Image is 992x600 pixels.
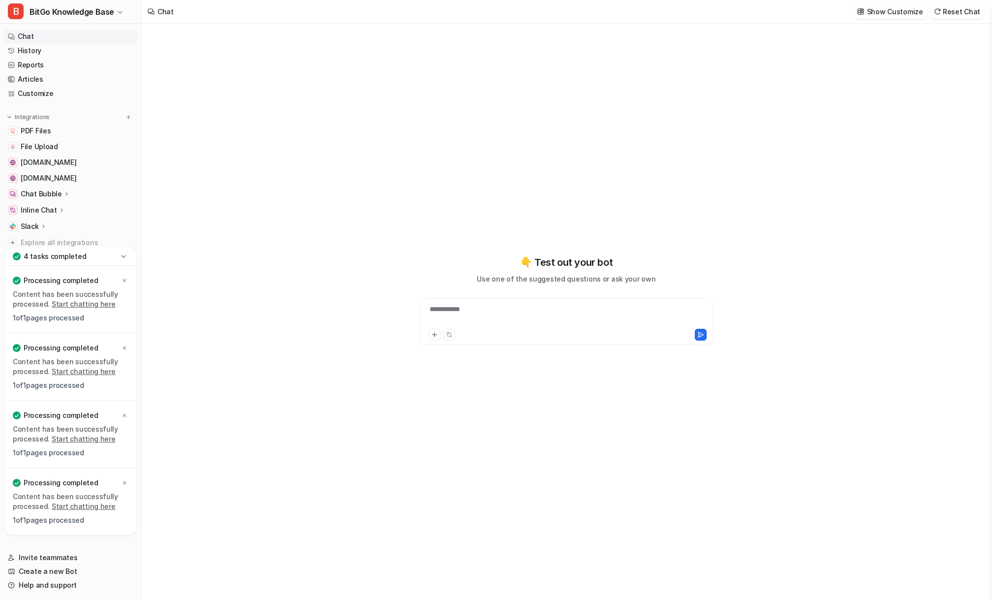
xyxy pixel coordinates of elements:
img: menu_add.svg [125,114,132,121]
p: Integrations [15,113,50,121]
p: Processing completed [24,411,98,420]
span: [DOMAIN_NAME] [21,173,76,183]
p: Processing completed [24,343,98,353]
a: Articles [4,72,137,86]
p: Show Customize [867,6,923,17]
img: explore all integrations [8,238,18,248]
p: Use one of the suggested questions or ask your own [477,274,655,284]
img: Slack [10,223,16,229]
img: Chat Bubble [10,191,16,197]
p: 1 of 1 pages processed [13,380,128,390]
p: 1 of 1 pages processed [13,515,128,525]
img: PDF Files [10,128,16,134]
div: Chat [157,6,174,17]
a: Start chatting here [52,367,116,376]
p: Content has been successfully processed. [13,289,128,309]
span: BitGo Knowledge Base [30,5,114,19]
a: www.bitgo.com[DOMAIN_NAME] [4,171,137,185]
p: 4 tasks completed [24,252,86,261]
a: Start chatting here [52,435,116,443]
span: File Upload [21,142,58,152]
p: 1 of 1 pages processed [13,313,128,323]
a: PDF FilesPDF Files [4,124,137,138]
span: PDF Files [21,126,51,136]
img: www.bitgo.com [10,175,16,181]
a: Start chatting here [52,502,116,510]
p: Chat Bubble [21,189,62,199]
a: Help and support [4,578,137,592]
button: Reset Chat [931,4,984,19]
p: Content has been successfully processed. [13,357,128,377]
p: 1 of 1 pages processed [13,448,128,458]
a: Start chatting here [52,300,116,308]
img: customize [857,8,864,15]
span: B [8,3,24,19]
a: Chat [4,30,137,43]
button: Show Customize [854,4,927,19]
p: Slack [21,221,39,231]
p: Content has been successfully processed. [13,424,128,444]
img: expand menu [6,114,13,121]
a: Invite teammates [4,551,137,565]
button: Integrations [4,112,53,122]
img: reset [934,8,941,15]
span: Explore all integrations [21,235,133,251]
p: Content has been successfully processed. [13,492,128,511]
p: 👇 Test out your bot [520,255,613,270]
a: File UploadFile Upload [4,140,137,154]
p: Processing completed [24,478,98,488]
a: Create a new Bot [4,565,137,578]
p: Inline Chat [21,205,57,215]
a: History [4,44,137,58]
img: Inline Chat [10,207,16,213]
a: Reports [4,58,137,72]
a: developers.bitgo.com[DOMAIN_NAME] [4,156,137,169]
img: File Upload [10,144,16,150]
a: Customize [4,87,137,100]
span: [DOMAIN_NAME] [21,158,76,167]
p: Processing completed [24,276,98,285]
img: developers.bitgo.com [10,159,16,165]
a: Explore all integrations [4,236,137,250]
